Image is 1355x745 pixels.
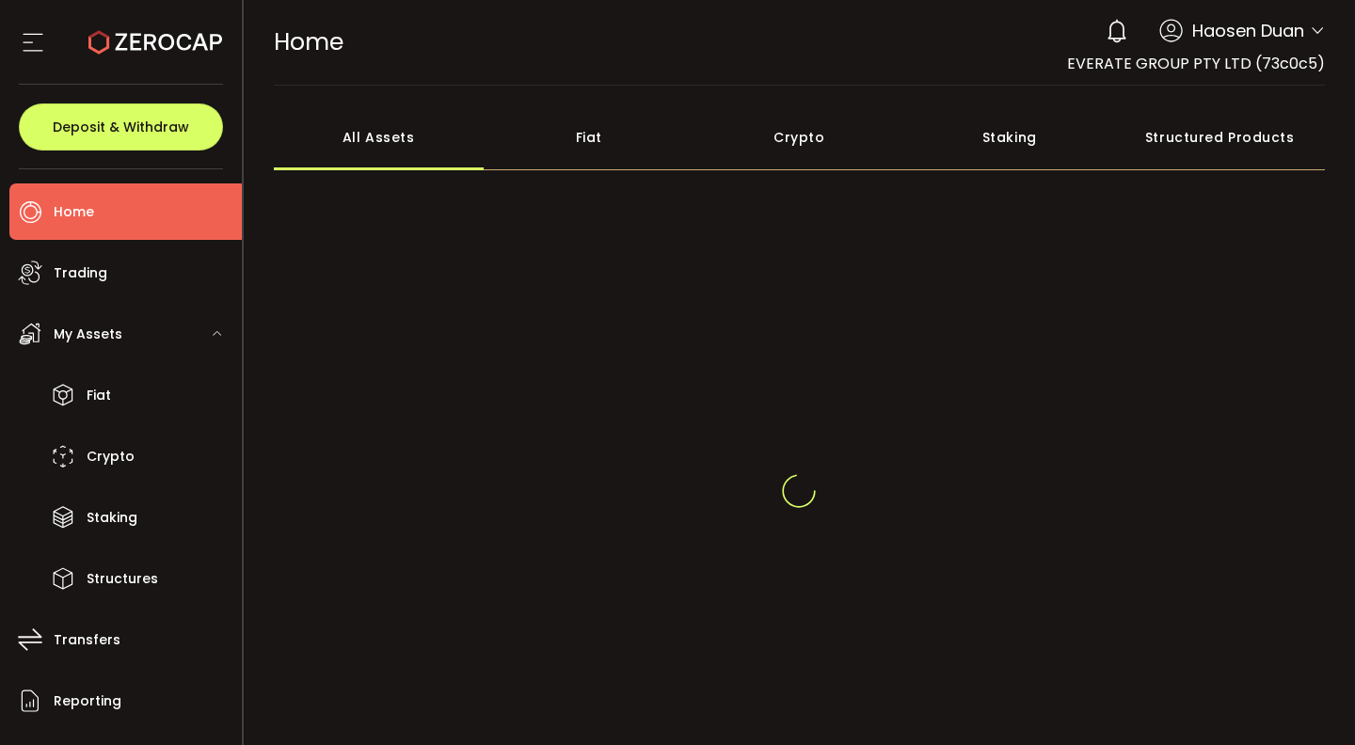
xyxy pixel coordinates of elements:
span: Haosen Duan [1192,18,1304,43]
span: Crypto [87,443,135,470]
div: Staking [904,104,1115,170]
span: Deposit & Withdraw [53,120,189,134]
span: Reporting [54,688,121,715]
div: Structured Products [1115,104,1326,170]
div: Fiat [484,104,694,170]
span: Staking [87,504,137,531]
span: EVERATE GROUP PTY LTD (73c0c5) [1067,53,1325,74]
span: Home [54,198,94,226]
div: Crypto [694,104,905,170]
span: Fiat [87,382,111,409]
div: All Assets [274,104,485,170]
span: Home [274,25,343,58]
span: Trading [54,260,107,287]
span: Transfers [54,626,120,654]
span: My Assets [54,321,122,348]
button: Deposit & Withdraw [19,103,223,151]
span: Structures [87,565,158,593]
